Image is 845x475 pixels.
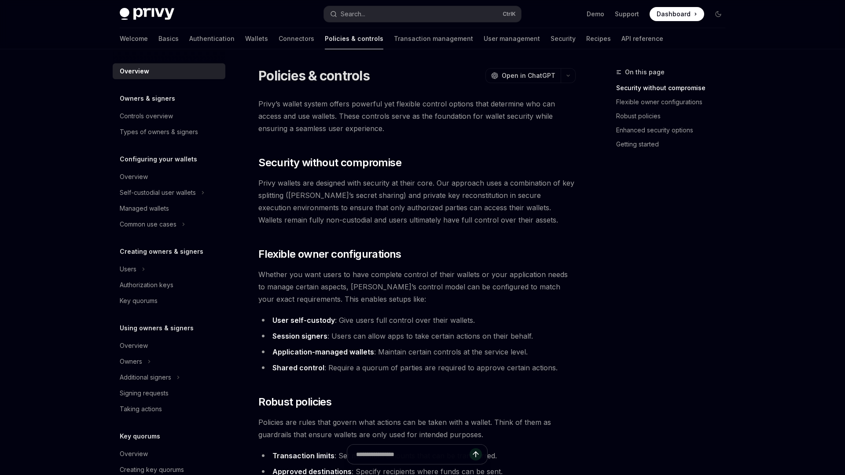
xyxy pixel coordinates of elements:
a: Policies & controls [325,28,383,49]
button: Search...CtrlK [324,6,521,22]
span: Policies are rules that govern what actions can be taken with a wallet. Think of them as guardrai... [258,416,576,441]
div: Users [120,264,136,274]
a: Overview [113,63,225,79]
a: Basics [158,28,179,49]
span: Security without compromise [258,156,401,170]
button: Open in ChatGPT [485,68,561,83]
strong: Application-managed wallets [272,347,374,356]
button: Toggle dark mode [711,7,725,21]
button: Send message [470,448,482,460]
li: : Require a quorum of parties are required to approve certain actions. [258,362,576,374]
div: Authorization keys [120,280,173,290]
strong: Shared control [272,363,324,372]
a: Taking actions [113,401,225,417]
a: Support [615,10,639,18]
div: Overview [120,340,148,351]
a: Overview [113,169,225,185]
span: Flexible owner configurations [258,247,401,261]
a: Enhanced security options [616,123,732,137]
a: Robust policies [616,109,732,123]
span: Open in ChatGPT [502,71,555,80]
h5: Configuring your wallets [120,154,197,164]
a: Authentication [189,28,235,49]
a: Controls overview [113,108,225,124]
a: Getting started [616,137,732,151]
a: API reference [621,28,663,49]
div: Creating key quorums [120,464,184,475]
div: Taking actions [120,404,162,414]
div: Overview [120,172,148,182]
a: Recipes [586,28,611,49]
a: Dashboard [650,7,704,21]
span: Privy’s wallet system offers powerful yet flexible control options that determine who can access ... [258,98,576,135]
a: Managed wallets [113,201,225,216]
div: Signing requests [120,388,169,398]
div: Controls overview [120,111,173,121]
a: Signing requests [113,385,225,401]
a: Flexible owner configurations [616,95,732,109]
span: Dashboard [657,10,691,18]
a: Transaction management [394,28,473,49]
a: Wallets [245,28,268,49]
div: Overview [120,66,149,77]
h5: Creating owners & signers [120,246,203,257]
a: Key quorums [113,293,225,309]
div: Managed wallets [120,203,169,214]
img: dark logo [120,8,174,20]
div: Owners [120,356,142,367]
a: Demo [587,10,604,18]
div: Common use cases [120,219,176,230]
a: User management [484,28,540,49]
span: Ctrl K [503,11,516,18]
a: Security [551,28,576,49]
span: Privy wallets are designed with security at their core. Our approach uses a combination of key sp... [258,177,576,226]
span: On this page [625,67,665,77]
a: Connectors [279,28,314,49]
div: Key quorums [120,296,158,306]
h5: Key quorums [120,431,160,442]
a: Welcome [120,28,148,49]
a: Authorization keys [113,277,225,293]
h5: Using owners & signers [120,323,194,333]
div: Search... [341,9,365,19]
strong: Session signers [272,332,327,340]
div: Types of owners & signers [120,127,198,137]
strong: User self-custody [272,316,335,325]
li: : Give users full control over their wallets. [258,314,576,326]
span: Whether you want users to have complete control of their wallets or your application needs to man... [258,268,576,305]
div: Self-custodial user wallets [120,187,196,198]
a: Security without compromise [616,81,732,95]
a: Overview [113,446,225,462]
div: Overview [120,449,148,459]
a: Overview [113,338,225,354]
span: Robust policies [258,395,331,409]
h5: Owners & signers [120,93,175,104]
div: Additional signers [120,372,171,383]
li: : Users can allow apps to take certain actions on their behalf. [258,330,576,342]
a: Types of owners & signers [113,124,225,140]
h1: Policies & controls [258,68,370,84]
li: : Maintain certain controls at the service level. [258,346,576,358]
